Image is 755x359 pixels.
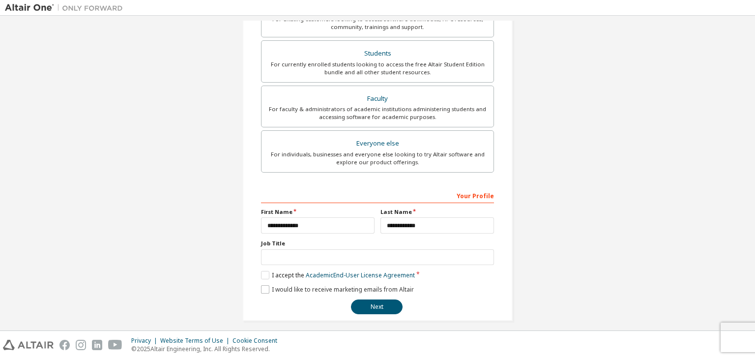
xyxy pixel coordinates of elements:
div: Faculty [267,92,488,106]
div: For faculty & administrators of academic institutions administering students and accessing softwa... [267,105,488,121]
p: © 2025 Altair Engineering, Inc. All Rights Reserved. [131,345,283,353]
img: facebook.svg [59,340,70,350]
img: youtube.svg [108,340,122,350]
img: altair_logo.svg [3,340,54,350]
div: Everyone else [267,137,488,150]
button: Next [351,299,403,314]
label: I would like to receive marketing emails from Altair [261,285,414,294]
div: Privacy [131,337,160,345]
img: linkedin.svg [92,340,102,350]
label: Last Name [380,208,494,216]
label: First Name [261,208,375,216]
div: Your Profile [261,187,494,203]
label: Job Title [261,239,494,247]
div: For individuals, businesses and everyone else looking to try Altair software and explore our prod... [267,150,488,166]
a: Academic End-User License Agreement [306,271,415,279]
div: For currently enrolled students looking to access the free Altair Student Edition bundle and all ... [267,60,488,76]
div: Cookie Consent [232,337,283,345]
div: Students [267,47,488,60]
label: I accept the [261,271,415,279]
img: instagram.svg [76,340,86,350]
img: Altair One [5,3,128,13]
div: For existing customers looking to access software downloads, HPC resources, community, trainings ... [267,15,488,31]
div: Website Terms of Use [160,337,232,345]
